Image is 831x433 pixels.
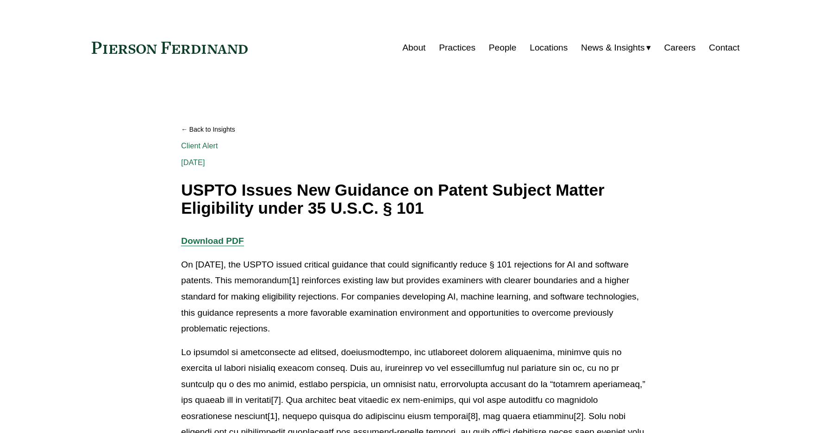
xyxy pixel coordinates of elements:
a: Download PDF [181,236,244,246]
a: Careers [664,39,695,57]
h1: USPTO Issues New Guidance on Patent Subject Matter Eligibility under 35 U.S.C. § 101 [181,181,650,217]
a: Locations [530,39,568,57]
a: Practices [439,39,475,57]
a: People [489,39,517,57]
a: folder dropdown [581,39,651,57]
span: News & Insights [581,40,645,56]
a: About [402,39,425,57]
p: On [DATE], the USPTO issued critical guidance that could significantly reduce § 101 rejections fo... [181,257,650,337]
a: Client Alert [181,142,218,150]
a: Contact [709,39,739,57]
a: Back to Insights [181,121,650,138]
span: [DATE] [181,159,205,166]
